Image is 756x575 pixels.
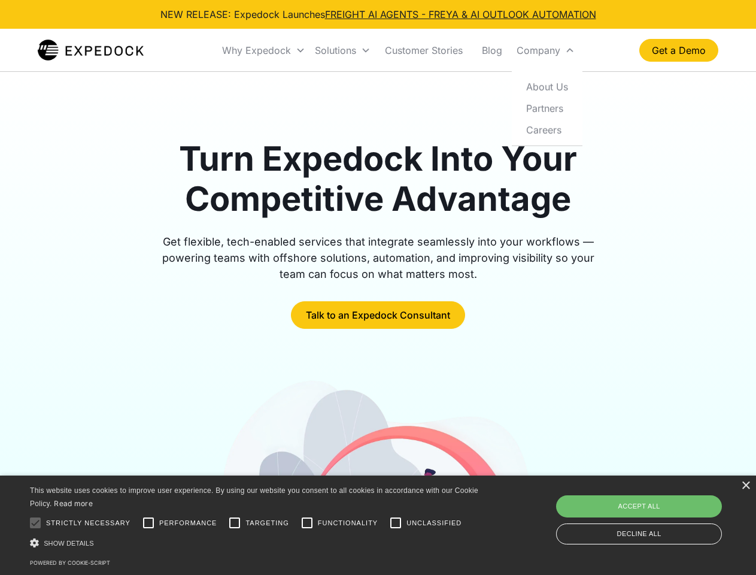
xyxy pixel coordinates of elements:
[30,559,110,566] a: Powered by cookie-script
[148,234,608,282] div: Get flexible, tech-enabled services that integrate seamlessly into your workflows — powering team...
[512,71,582,146] nav: Company
[472,30,512,71] a: Blog
[315,44,356,56] div: Solutions
[38,38,144,62] img: Expedock Logo
[291,301,465,329] a: Talk to an Expedock Consultant
[159,518,217,528] span: Performance
[222,44,291,56] div: Why Expedock
[639,39,718,62] a: Get a Demo
[517,75,578,97] a: About Us
[517,119,578,140] a: Careers
[160,7,596,22] div: NEW RELEASE: Expedock Launches
[54,499,93,508] a: Read more
[517,44,560,56] div: Company
[38,38,144,62] a: home
[44,540,94,547] span: Show details
[375,30,472,71] a: Customer Stories
[318,518,378,528] span: Functionality
[517,97,578,119] a: Partners
[30,486,478,509] span: This website uses cookies to improve user experience. By using our website you consent to all coo...
[325,8,596,20] a: FREIGHT AI AGENTS - FREYA & AI OUTLOOK AUTOMATION
[245,518,289,528] span: Targeting
[30,537,482,549] div: Show details
[406,518,462,528] span: Unclassified
[217,30,310,71] div: Why Expedock
[46,518,130,528] span: Strictly necessary
[512,30,579,71] div: Company
[557,446,756,575] iframe: Chat Widget
[148,139,608,219] h1: Turn Expedock Into Your Competitive Advantage
[310,30,375,71] div: Solutions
